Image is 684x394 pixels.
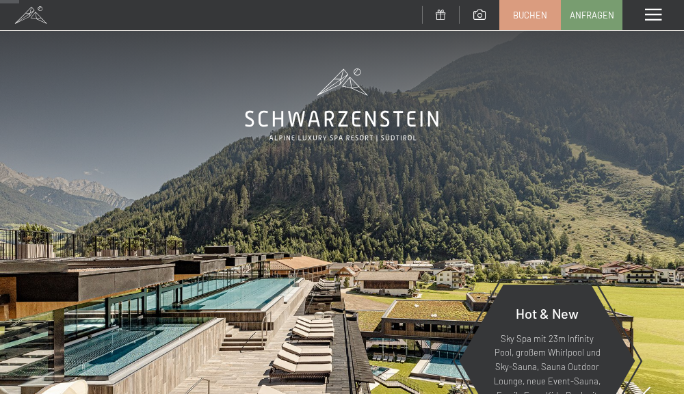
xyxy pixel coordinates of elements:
span: Buchen [513,9,547,21]
span: Anfragen [570,9,614,21]
a: Anfragen [562,1,622,29]
span: Hot & New [516,305,579,321]
a: Buchen [500,1,560,29]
